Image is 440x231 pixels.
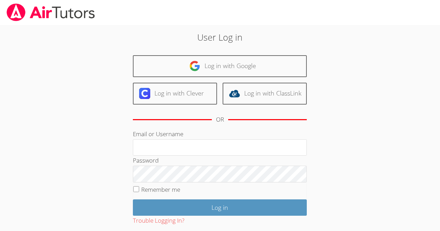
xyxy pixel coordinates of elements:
a: Log in with Clever [133,83,217,105]
img: airtutors_banner-c4298cdbf04f3fff15de1276eac7730deb9818008684d7c2e4769d2f7ddbe033.png [6,3,96,21]
h2: User Log in [101,31,339,44]
a: Log in with Google [133,55,307,77]
button: Trouble Logging In? [133,216,184,226]
img: classlink-logo-d6bb404cc1216ec64c9a2012d9dc4662098be43eaf13dc465df04b49fa7ab582.svg [229,88,240,99]
img: google-logo-50288ca7cdecda66e5e0955fdab243c47b7ad437acaf1139b6f446037453330a.svg [189,60,200,72]
img: clever-logo-6eab21bc6e7a338710f1a6ff85c0baf02591cd810cc4098c63d3a4b26e2feb20.svg [139,88,150,99]
a: Log in with ClassLink [223,83,307,105]
input: Log in [133,199,307,216]
label: Remember me [141,185,180,193]
label: Password [133,156,159,164]
label: Email or Username [133,130,183,138]
div: OR [216,115,224,125]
